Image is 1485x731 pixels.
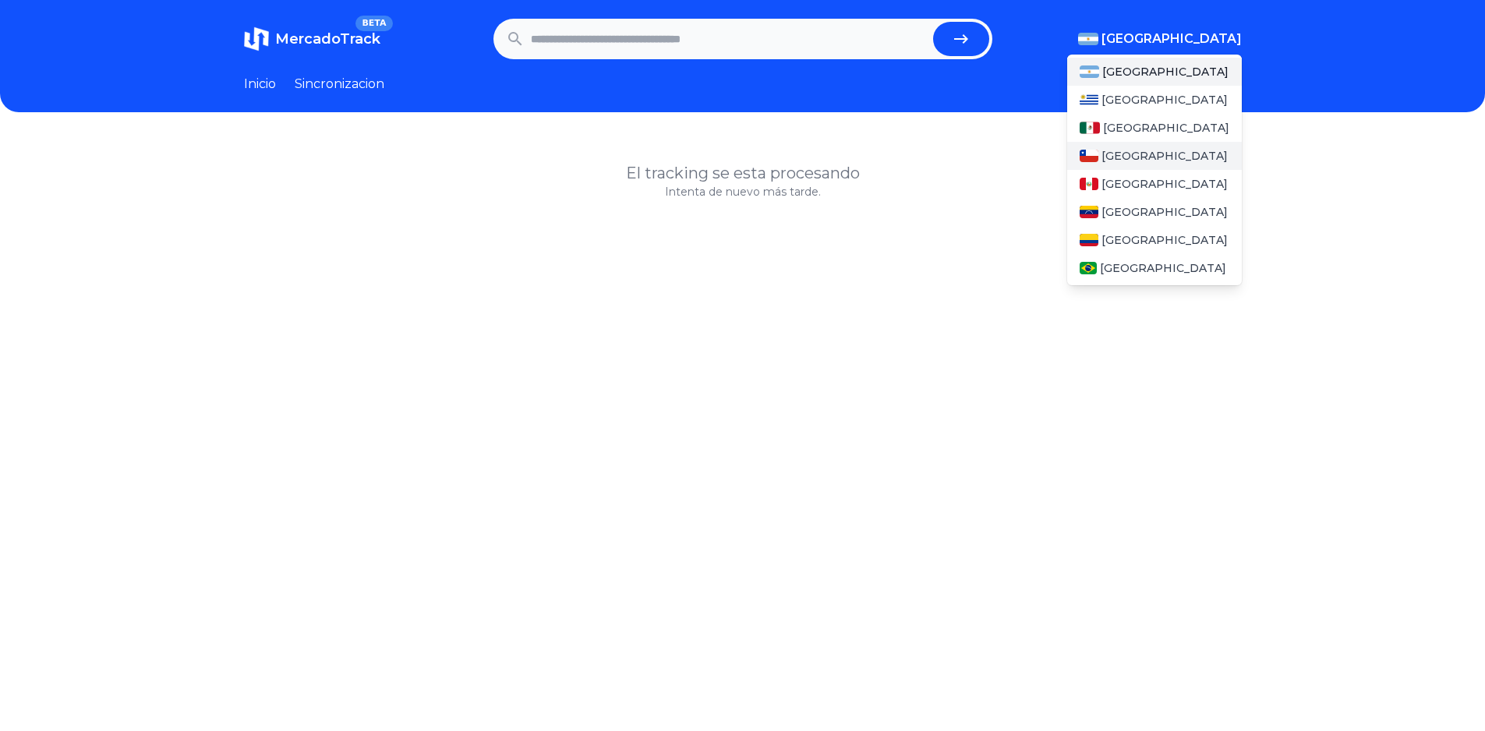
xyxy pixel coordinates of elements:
[1080,206,1098,218] img: Venezuela
[1078,30,1242,48] button: [GEOGRAPHIC_DATA]
[275,30,380,48] span: MercadoTrack
[1067,142,1242,170] a: Chile[GEOGRAPHIC_DATA]
[244,75,276,94] a: Inicio
[1101,204,1228,220] span: [GEOGRAPHIC_DATA]
[1101,148,1228,164] span: [GEOGRAPHIC_DATA]
[355,16,392,31] span: BETA
[1101,30,1242,48] span: [GEOGRAPHIC_DATA]
[1101,176,1228,192] span: [GEOGRAPHIC_DATA]
[244,26,380,51] a: MercadoTrackBETA
[1067,170,1242,198] a: Peru[GEOGRAPHIC_DATA]
[1080,65,1100,78] img: Argentina
[1078,33,1098,45] img: Argentina
[1067,198,1242,226] a: Venezuela[GEOGRAPHIC_DATA]
[1101,232,1228,248] span: [GEOGRAPHIC_DATA]
[1067,254,1242,282] a: Brasil[GEOGRAPHIC_DATA]
[1080,122,1100,134] img: Mexico
[1102,64,1229,79] span: [GEOGRAPHIC_DATA]
[1067,58,1242,86] a: Argentina[GEOGRAPHIC_DATA]
[1100,260,1226,276] span: [GEOGRAPHIC_DATA]
[244,162,1242,184] h1: El tracking se esta procesando
[1067,226,1242,254] a: Colombia[GEOGRAPHIC_DATA]
[244,26,269,51] img: MercadoTrack
[1103,120,1229,136] span: [GEOGRAPHIC_DATA]
[1080,262,1098,274] img: Brasil
[295,75,384,94] a: Sincronizacion
[1101,92,1228,108] span: [GEOGRAPHIC_DATA]
[1080,150,1098,162] img: Chile
[1080,234,1098,246] img: Colombia
[1080,178,1098,190] img: Peru
[1080,94,1098,106] img: Uruguay
[1067,114,1242,142] a: Mexico[GEOGRAPHIC_DATA]
[244,184,1242,200] p: Intenta de nuevo más tarde.
[1067,86,1242,114] a: Uruguay[GEOGRAPHIC_DATA]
